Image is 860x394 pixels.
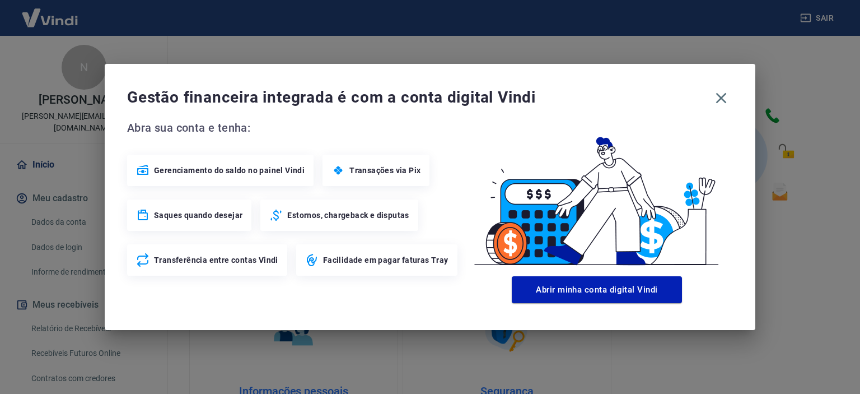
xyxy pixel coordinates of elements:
span: Gestão financeira integrada é com a conta digital Vindi [127,86,709,109]
button: Abrir minha conta digital Vindi [512,276,682,303]
span: Gerenciamento do saldo no painel Vindi [154,165,305,176]
img: Good Billing [461,119,733,272]
span: Transferência entre contas Vindi [154,254,278,266]
span: Estornos, chargeback e disputas [287,210,409,221]
span: Abra sua conta e tenha: [127,119,461,137]
span: Transações via Pix [349,165,420,176]
span: Facilidade em pagar faturas Tray [323,254,448,266]
span: Saques quando desejar [154,210,242,221]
